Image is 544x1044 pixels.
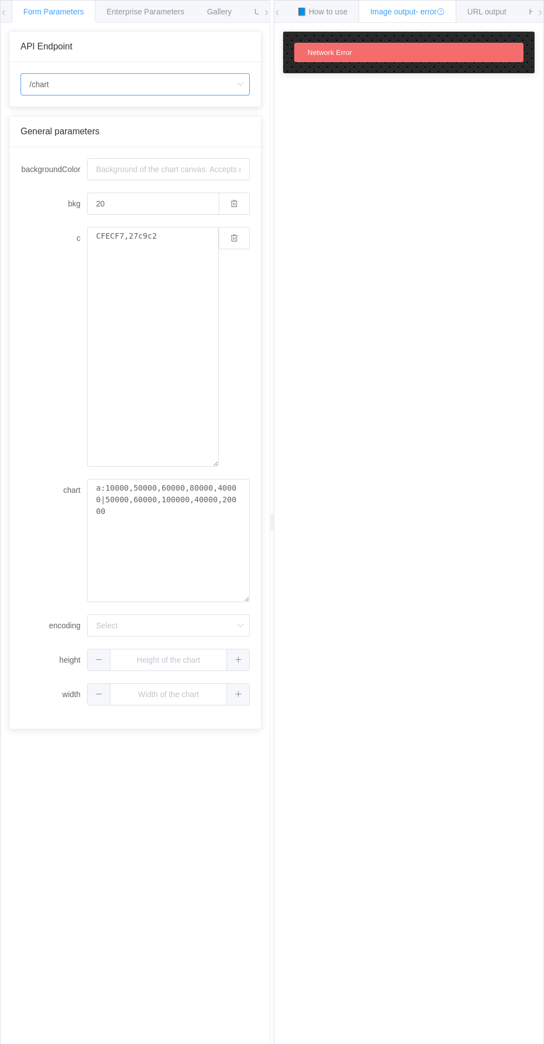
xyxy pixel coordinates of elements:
input: Height of the chart [87,649,250,671]
label: height [21,649,87,671]
input: Background of the chart canvas. Accepts rgb (rgb(255,255,120)), colors (red), and url-encoded hex... [87,158,250,180]
label: encoding [21,614,87,637]
span: Enterprise Parameters [107,7,184,16]
span: URL output [467,7,506,16]
input: Background of the chart canvas. Accepts rgb (rgb(255,255,120)), colors (red), and url-encoded hex... [87,193,219,215]
label: c [21,227,87,249]
span: Gallery [207,7,231,16]
input: Select [87,614,250,637]
label: chart [21,479,87,501]
label: backgroundColor [21,158,87,180]
label: width [21,683,87,705]
label: bkg [21,193,87,215]
span: Image output [370,7,445,16]
span: General parameters [21,127,99,136]
input: Width of the chart [87,683,250,705]
input: Select [21,73,250,95]
span: - error [416,7,445,16]
span: 📘 How to use [297,7,347,16]
span: API Endpoint [21,42,72,51]
span: URL Parameters [254,7,312,16]
span: Network Error [308,48,352,57]
span: Form Parameters [23,7,84,16]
